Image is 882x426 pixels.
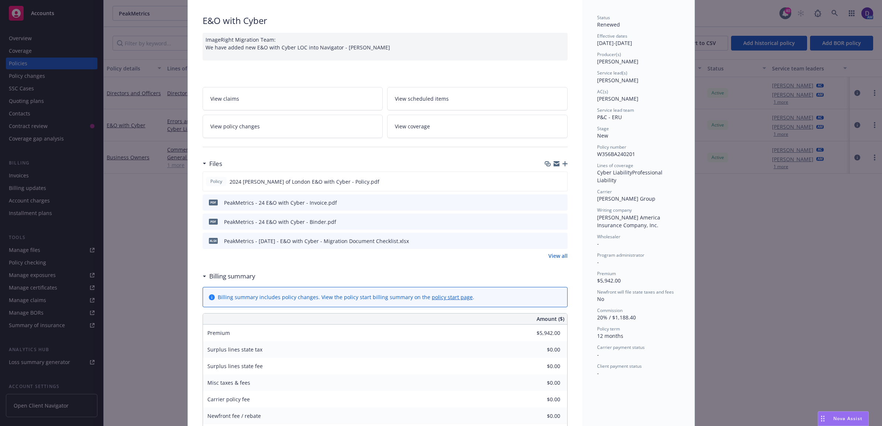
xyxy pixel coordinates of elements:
span: Service lead team [597,107,634,113]
input: 0.00 [517,328,565,339]
span: Status [597,14,610,21]
span: W356BA240201 [597,150,635,157]
div: Files [203,159,222,169]
span: View coverage [395,122,430,130]
span: [PERSON_NAME] [597,58,638,65]
span: Stage [597,125,609,132]
span: Lines of coverage [597,162,633,169]
span: Commission [597,307,623,314]
span: [PERSON_NAME] Group [597,195,655,202]
span: 12 months [597,332,623,339]
input: 0.00 [517,377,565,388]
div: Billing summary [203,271,255,281]
div: [DATE] - [DATE] [597,33,680,47]
div: ImageRight Migration Team: We have added new E&O with Cyber LOC into Navigator - [PERSON_NAME] [203,33,568,60]
input: 0.00 [517,361,565,372]
span: Carrier policy fee [207,396,250,403]
span: Renewed [597,21,620,28]
span: Surplus lines state tax [207,346,262,353]
span: Policy [209,178,224,185]
button: download file [546,237,552,245]
span: Premium [207,329,230,336]
button: preview file [558,237,565,245]
div: Billing summary includes policy changes. View the policy start billing summary on the . [218,293,474,301]
span: pdf [209,200,218,205]
span: Effective dates [597,33,627,39]
span: - [597,259,599,266]
span: Amount ($) [537,315,564,323]
span: Writing company [597,207,632,213]
span: Newfront fee / rebate [207,412,261,419]
span: Nova Assist [833,415,862,422]
button: preview file [558,218,565,226]
span: View scheduled items [395,95,449,103]
button: download file [546,218,552,226]
span: Surplus lines state fee [207,363,263,370]
span: Carrier [597,188,612,195]
div: PeakMetrics - 24 E&O with Cyber - Invoice.pdf [224,199,337,207]
span: View policy changes [210,122,260,130]
button: Nova Assist [818,411,869,426]
span: Service lead(s) [597,70,627,76]
span: $5,942.00 [597,277,621,284]
span: Professional Liability [597,169,664,184]
span: No [597,295,604,302]
a: View all [548,252,568,260]
div: E&O with Cyber [203,14,568,27]
input: 0.00 [517,411,565,422]
span: Newfront will file state taxes and fees [597,289,674,295]
span: New [597,132,608,139]
div: PeakMetrics - 24 E&O with Cyber - Binder.pdf [224,218,336,226]
span: Misc taxes & fees [207,379,250,386]
span: Carrier payment status [597,344,645,350]
a: View claims [203,87,383,110]
a: policy start page [432,294,473,301]
div: Drag to move [818,412,827,426]
input: 0.00 [517,394,565,405]
span: Premium [597,270,616,277]
span: 20% / $1,188.40 [597,314,636,321]
a: View scheduled items [387,87,568,110]
span: - [597,240,599,247]
span: Policy term [597,326,620,332]
span: Cyber Liability [597,169,632,176]
span: - [597,351,599,358]
span: Client payment status [597,363,642,369]
span: Program administrator [597,252,644,258]
button: download file [546,199,552,207]
button: download file [546,178,552,186]
span: View claims [210,95,239,103]
span: 2024 [PERSON_NAME] of London E&O with Cyber - Policy.pdf [230,178,379,186]
button: preview file [558,199,565,207]
a: View coverage [387,115,568,138]
a: View policy changes [203,115,383,138]
span: - [597,370,599,377]
span: xlsx [209,238,218,243]
div: PeakMetrics - [DATE] - E&O with Cyber - Migration Document Checklist.xlsx [224,237,409,245]
span: [PERSON_NAME] [597,95,638,102]
span: [PERSON_NAME] America Insurance Company, Inc. [597,214,662,229]
span: Producer(s) [597,51,621,58]
h3: Billing summary [209,271,255,281]
span: pdf [209,219,218,224]
h3: Files [209,159,222,169]
span: AC(s) [597,89,608,95]
span: [PERSON_NAME] [597,77,638,84]
span: P&C - ERU [597,114,622,121]
input: 0.00 [517,344,565,355]
span: Policy number [597,144,626,150]
span: Wholesaler [597,233,620,240]
button: preview file [558,178,564,186]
